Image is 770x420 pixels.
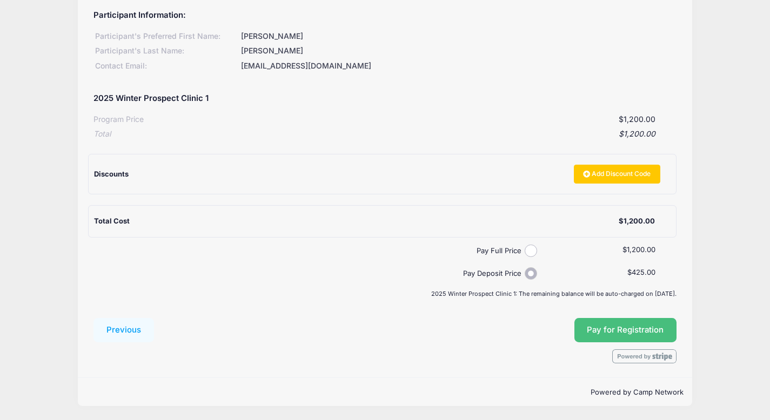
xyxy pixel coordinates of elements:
div: Participant's Preferred First Name: [93,31,239,42]
div: $1,200.00 [111,128,655,140]
label: $425.00 [627,267,655,278]
span: Discounts [94,170,129,178]
a: Add Discount Code [574,165,660,183]
div: Participant's Last Name: [93,45,239,57]
div: Contact Email: [93,60,239,72]
div: [EMAIL_ADDRESS][DOMAIN_NAME] [239,60,677,72]
div: Total [93,128,111,140]
span: $1,200.00 [619,114,655,124]
label: Pay Full Price [97,246,525,256]
div: $1,200.00 [619,216,655,227]
button: Previous [93,318,154,343]
label: $1,200.00 [622,245,655,255]
div: [PERSON_NAME] [239,45,677,57]
h5: Participant Information: [93,11,677,21]
div: 2025 Winter Prospect Clinic 1: The remaining balance will be auto-charged on [DATE]. [88,290,682,297]
h5: 2025 Winter Prospect Clinic 1 [93,94,209,104]
p: Powered by Camp Network [86,387,684,398]
button: Pay for Registration [574,318,677,343]
div: [PERSON_NAME] [239,31,677,42]
div: Total Cost [94,216,619,227]
div: Program Price [93,114,144,125]
label: Pay Deposit Price [97,268,525,279]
